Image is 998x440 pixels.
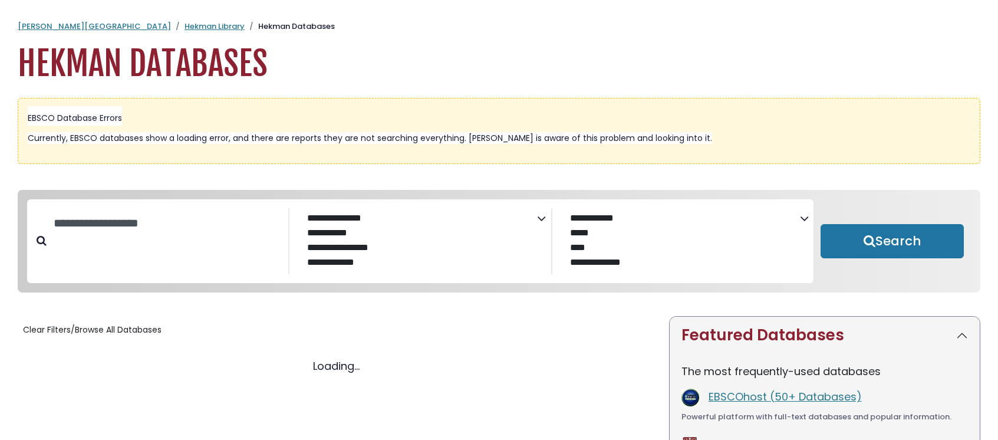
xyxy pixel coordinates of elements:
h1: Hekman Databases [18,44,980,84]
p: The most frequently-used databases [681,363,968,379]
button: Clear Filters/Browse All Databases [18,321,167,339]
button: Submit for Search Results [821,224,964,258]
span: EBSCO Database Errors [28,112,122,124]
nav: Search filters [18,190,980,293]
a: [PERSON_NAME][GEOGRAPHIC_DATA] [18,21,171,32]
select: Database Subject Filter [299,210,537,275]
select: Database Vendors Filter [562,210,800,275]
a: EBSCOhost (50+ Databases) [709,389,862,404]
input: Search database by title or keyword [47,214,288,233]
nav: breadcrumb [18,21,980,32]
div: Powerful platform with full-text databases and popular information. [681,411,968,423]
li: Hekman Databases [245,21,335,32]
span: Currently, EBSCO databases show a loading error, and there are reports they are not searching eve... [28,132,712,144]
div: Loading... [18,358,655,374]
a: Hekman Library [185,21,245,32]
button: Featured Databases [670,317,980,354]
